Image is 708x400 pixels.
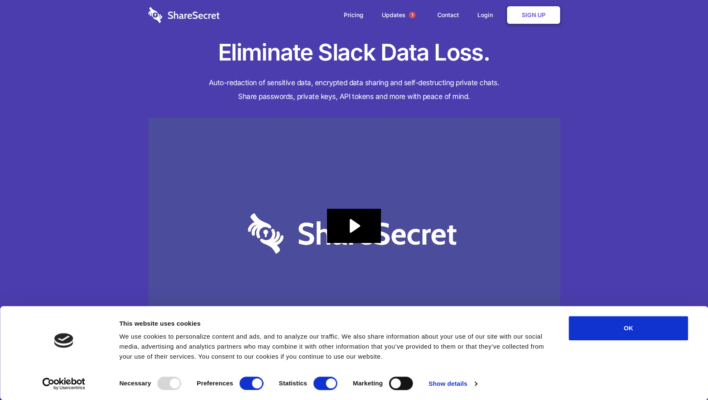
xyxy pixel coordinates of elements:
h4: Auto-redaction of sensitive data, encrypted data sharing and self-destructing private chats. Shar... [148,76,560,104]
img: logo [54,333,74,348]
a: Contact [429,2,467,28]
span: 1 [409,12,416,18]
strong: Necessary [119,380,151,387]
a: Usercentrics Cookiebot - opens in a new window [27,377,100,390]
strong: Statistics [279,380,307,387]
a: Show details [429,377,477,390]
h1: Eliminate Slack Data Loss. [148,38,560,68]
strong: Preferences [197,380,233,387]
div: We use cookies to personalize content and ads, and to analyze our traffic. We also share informat... [119,332,550,362]
a: Pricing [335,2,372,28]
strong: Marketing [353,380,383,387]
a: Login [469,2,505,28]
div: This website uses cookies [119,319,550,329]
button: OK [569,316,688,340]
img: Sharesecret [148,118,560,349]
a: Sign Up [507,6,560,24]
img: logo-wordmark-white-trans-d4663122ce5f474addd5e946df7df03e33cb6a1c49d2221995e7729f52c070b2.svg [148,7,220,23]
button: Play Video: Sharesecret Slack Extension [327,209,381,243]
